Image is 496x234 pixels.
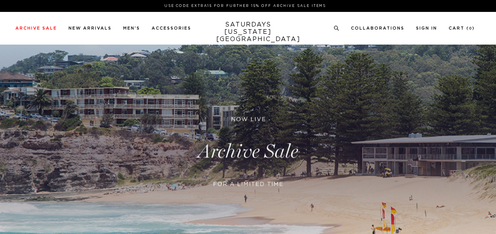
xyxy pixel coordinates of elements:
a: Collaborations [351,26,404,30]
a: Cart (0) [449,26,475,30]
a: SATURDAYS[US_STATE][GEOGRAPHIC_DATA] [216,21,280,43]
a: Accessories [152,26,191,30]
small: 0 [469,27,472,30]
p: Use Code EXTRA15 for Further 15% Off Archive Sale Items [18,3,472,9]
a: Archive Sale [15,26,57,30]
a: New Arrivals [68,26,112,30]
a: Sign In [416,26,437,30]
a: Men's [123,26,140,30]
